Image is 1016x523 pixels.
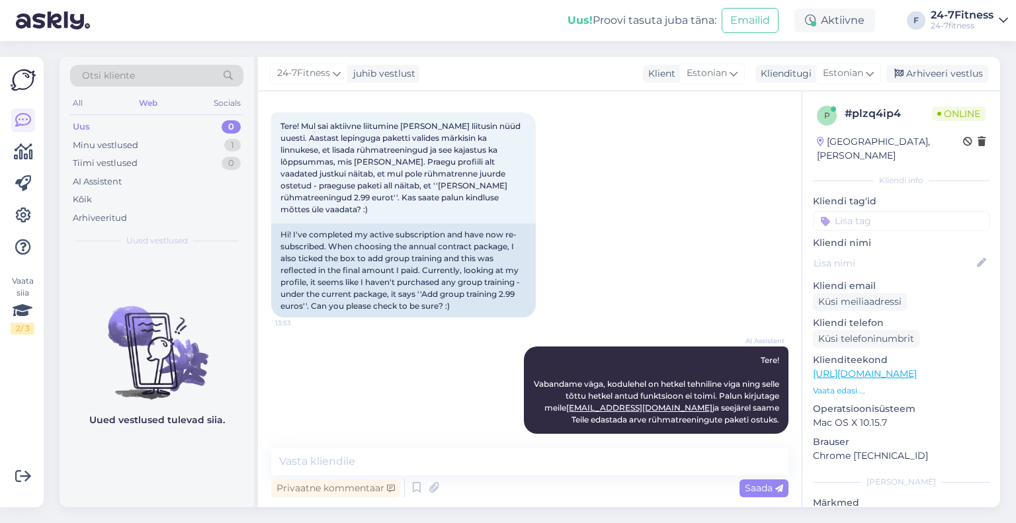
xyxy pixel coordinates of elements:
[280,121,523,214] span: Tere! Mul sai aktiivne liitumine [PERSON_NAME] liitusin nüüd uuesti. Aastast lepinguga paketti va...
[722,8,779,33] button: Emailid
[568,13,716,28] div: Proovi tasuta juba täna:
[82,69,135,83] span: Otsi kliente
[643,67,675,81] div: Klient
[11,67,36,93] img: Askly Logo
[931,10,994,20] div: 24-7Fitness
[813,449,990,463] p: Chrome [TECHNICAL_ID]
[813,316,990,330] p: Kliendi telefon
[813,194,990,208] p: Kliendi tag'id
[73,139,138,152] div: Minu vestlused
[568,14,593,26] b: Uus!
[735,336,784,346] span: AI Assistent
[348,67,415,81] div: juhib vestlust
[813,353,990,367] p: Klienditeekond
[136,95,160,112] div: Web
[271,479,400,497] div: Privaatne kommentaar
[755,67,812,81] div: Klienditugi
[823,66,863,81] span: Estonian
[817,135,963,163] div: [GEOGRAPHIC_DATA], [PERSON_NAME]
[745,482,783,494] span: Saada
[813,496,990,510] p: Märkmed
[73,120,90,134] div: Uus
[886,65,988,83] div: Arhiveeri vestlus
[813,385,990,397] p: Vaata edasi ...
[687,66,727,81] span: Estonian
[11,323,34,335] div: 2 / 3
[73,193,92,206] div: Kõik
[931,20,994,31] div: 24-7fitness
[814,256,974,270] input: Lisa nimi
[824,110,830,120] span: p
[735,434,784,444] span: 13:53
[813,402,990,416] p: Operatsioonisüsteem
[224,139,241,152] div: 1
[845,106,932,122] div: # plzq4ip4
[73,157,138,170] div: Tiimi vestlused
[271,223,536,317] div: Hi! I've completed my active subscription and have now re-subscribed. When choosing the annual co...
[813,236,990,250] p: Kliendi nimi
[126,235,188,247] span: Uued vestlused
[813,175,990,186] div: Kliendi info
[813,416,990,430] p: Mac OS X 10.15.7
[89,413,225,427] p: Uued vestlused tulevad siia.
[813,279,990,293] p: Kliendi email
[931,10,1008,31] a: 24-7Fitness24-7fitness
[813,476,990,488] div: [PERSON_NAME]
[70,95,85,112] div: All
[211,95,243,112] div: Socials
[813,368,917,380] a: [URL][DOMAIN_NAME]
[566,403,712,413] a: [EMAIL_ADDRESS][DOMAIN_NAME]
[813,211,990,231] input: Lisa tag
[907,11,925,30] div: F
[813,293,907,311] div: Küsi meiliaadressi
[11,275,34,335] div: Vaata siia
[73,212,127,225] div: Arhiveeritud
[60,282,254,401] img: No chats
[794,9,875,32] div: Aktiivne
[222,157,241,170] div: 0
[222,120,241,134] div: 0
[73,175,122,188] div: AI Assistent
[813,330,919,348] div: Küsi telefoninumbrit
[813,435,990,449] p: Brauser
[275,318,325,328] span: 13:53
[932,106,986,121] span: Online
[277,66,330,81] span: 24-7Fitness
